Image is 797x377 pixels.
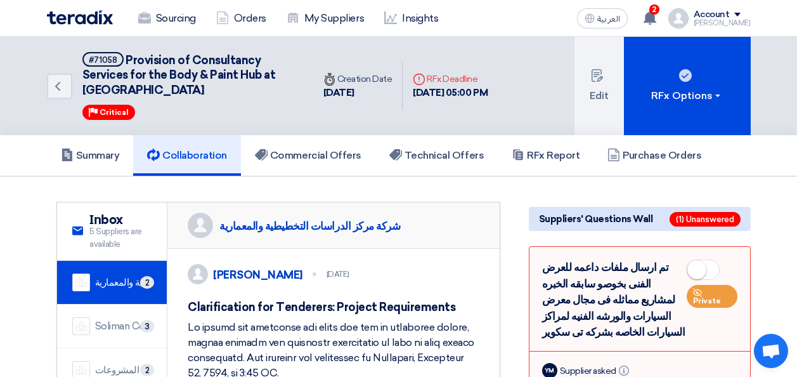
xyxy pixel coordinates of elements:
[651,88,723,103] div: RFx Options
[95,275,152,290] div: شركة مركز الدراسات التخطيطية والمعمارية
[413,72,488,86] div: RFx Deadline
[147,149,227,162] h5: Collaboration
[140,364,154,376] span: 2
[213,268,302,282] div: [PERSON_NAME]
[512,149,580,162] h5: RFx Report
[95,319,152,334] div: Soliman Consult
[47,10,113,25] img: Teradix logo
[670,212,741,227] span: (1) Unanswered
[389,149,484,162] h5: Technical Offers
[47,135,134,176] a: Summary
[219,219,400,233] div: شركة مركز الدراسات التخطيطية والمعمارية
[327,268,349,280] div: [DATE]
[577,8,628,29] button: العربية
[82,52,298,98] h5: Provision of Consultancy Services for the Body & Paint Hub at Abu Rawash
[593,135,715,176] a: Purchase Orders
[82,53,276,97] span: Provision of Consultancy Services for the Body & Paint Hub at [GEOGRAPHIC_DATA]
[188,300,479,315] h5: Clarification for Tenderers: Project Requirements
[133,135,241,176] a: Collaboration
[61,149,120,162] h5: Summary
[754,334,788,368] div: Open chat
[375,135,498,176] a: Technical Offers
[188,264,208,284] img: profile_test.png
[140,276,154,289] span: 2
[323,86,392,100] div: [DATE]
[413,86,488,100] div: [DATE] 05:00 PM
[624,37,751,135] button: RFx Options
[89,56,117,64] div: #71058
[140,320,154,333] span: 3
[649,4,659,15] span: 2
[72,274,90,291] img: company-name
[255,149,361,162] h5: Commercial Offers
[89,225,152,250] span: 5 Suppliers are available
[668,8,689,29] img: profile_test.png
[374,4,448,32] a: Insights
[694,20,751,27] div: [PERSON_NAME]
[574,37,624,135] button: Edit
[542,260,737,341] div: تم ارسال ملفات داعمه للعرض الفنى بخوصو سابقه الخبره لمشاريع مماثله فى مجال معرض السيارات والورشه ...
[323,72,392,86] div: Creation Date
[693,296,721,305] span: Private
[276,4,374,32] a: My Suppliers
[694,10,730,20] div: Account
[206,4,276,32] a: Orders
[72,317,90,335] img: company-name
[539,212,653,226] span: Suppliers' Questions Wall
[498,135,593,176] a: RFx Report
[607,149,701,162] h5: Purchase Orders
[89,213,152,228] h2: Inbox
[100,108,129,117] span: Critical
[597,15,620,23] span: العربية
[128,4,206,32] a: Sourcing
[241,135,375,176] a: Commercial Offers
